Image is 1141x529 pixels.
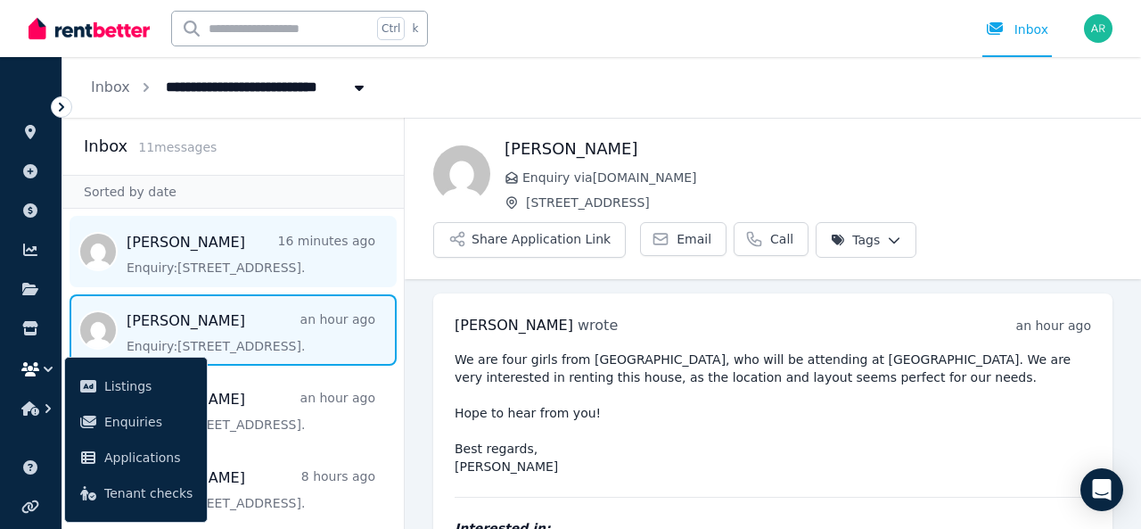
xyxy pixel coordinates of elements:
span: Applications [104,447,193,468]
span: Tenant checks [104,483,193,504]
a: [PERSON_NAME]an hour agoEnquiry:[STREET_ADDRESS]. [127,310,375,355]
a: Applications [72,440,200,475]
button: Tags [816,222,916,258]
span: wrote [578,317,618,334]
div: Inbox [986,21,1048,38]
nav: Breadcrumb [62,57,397,118]
div: Sorted by date [62,175,404,209]
span: Enquiry via [DOMAIN_NAME] [522,169,1112,186]
span: 11 message s [138,140,217,154]
img: Aram Rudd [1084,14,1112,43]
pre: We are four girls from [GEOGRAPHIC_DATA], who will be attending at [GEOGRAPHIC_DATA]. We are very... [455,351,1091,475]
h1: [PERSON_NAME] [505,136,1112,161]
img: RentBetter [29,15,150,42]
a: Call [734,222,809,256]
a: [PERSON_NAME]an hour agoEnquiry:[STREET_ADDRESS]. [127,389,375,434]
a: Listings [72,368,200,404]
span: k [412,21,418,36]
a: Enquiries [72,404,200,440]
span: Ctrl [377,17,405,40]
div: Open Intercom Messenger [1080,468,1123,511]
img: Julie Haakonsen [433,145,490,203]
a: [PERSON_NAME]16 minutes agoEnquiry:[STREET_ADDRESS]. [127,232,375,277]
span: Enquiries [104,411,193,433]
span: Email [677,230,711,248]
button: Share Application Link [433,222,626,258]
h2: Inbox [84,134,127,159]
a: Inbox [91,79,130,95]
span: Tags [831,231,880,249]
span: [PERSON_NAME] [455,317,573,334]
span: Call [770,230,793,248]
span: Listings [104,376,193,397]
a: Tenant checks [72,475,200,511]
a: [PERSON_NAME]8 hours agoEnquiry:[STREET_ADDRESS]. [127,467,375,512]
time: an hour ago [1016,318,1091,333]
span: [STREET_ADDRESS] [526,194,1112,211]
a: Email [640,222,726,256]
